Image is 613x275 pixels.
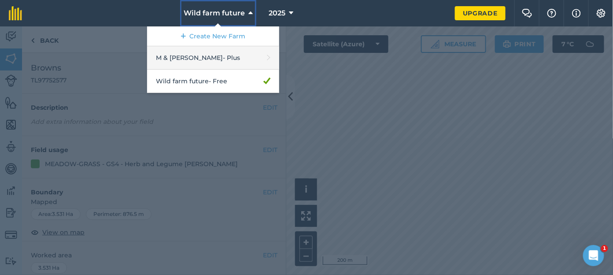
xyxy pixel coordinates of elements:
[269,8,285,19] span: 2025
[522,9,532,18] img: Two speech bubbles overlapping with the left bubble in the forefront
[147,26,279,46] a: Create New Farm
[596,9,606,18] img: A cog icon
[547,9,557,18] img: A question mark icon
[9,6,22,20] img: fieldmargin Logo
[184,8,245,19] span: Wild farm future
[455,6,506,20] a: Upgrade
[601,245,608,252] span: 1
[147,46,279,70] a: M & [PERSON_NAME]- Plus
[583,245,604,266] iframe: Intercom live chat
[147,70,279,93] a: Wild farm future- Free
[572,8,581,19] img: svg+xml;base64,PHN2ZyB4bWxucz0iaHR0cDovL3d3dy53My5vcmcvMjAwMC9zdmciIHdpZHRoPSIxNyIgaGVpZ2h0PSIxNy...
